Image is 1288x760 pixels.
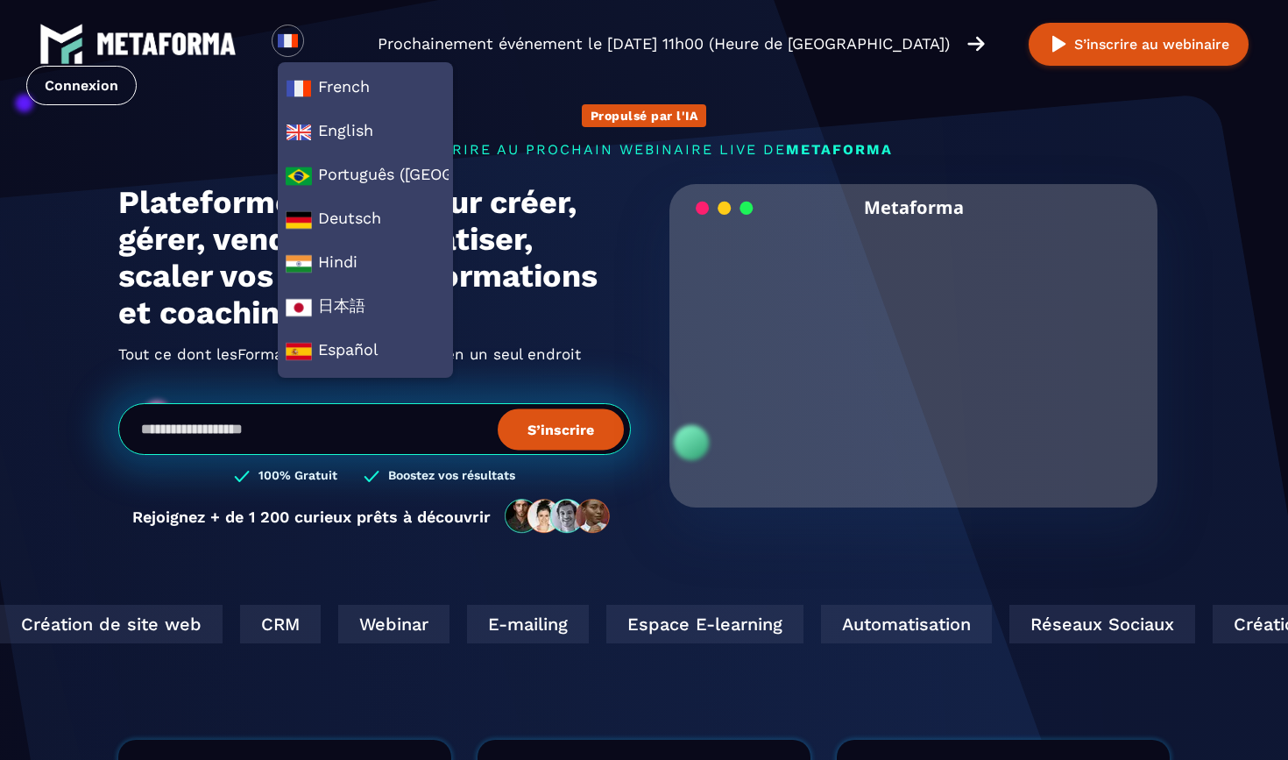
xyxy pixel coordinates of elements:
p: Prochainement événement le [DATE] 11h00 (Heure de [GEOGRAPHIC_DATA]) [378,32,950,56]
img: es [286,338,312,365]
img: logo [39,22,83,66]
span: English [286,119,445,146]
span: Español [286,338,445,365]
h2: Metaforma [864,184,964,231]
span: Hindi [286,251,445,277]
span: Português ([GEOGRAPHIC_DATA]) [286,163,445,189]
video: Your browser does not support the video tag. [683,231,1144,461]
input: Search for option [319,33,332,54]
span: Formateur/Trices [237,340,362,368]
img: hi [286,251,312,277]
p: s'inscrire au prochain webinaire live de [118,141,1170,158]
span: METAFORMA [786,141,893,158]
div: CRM [238,605,319,643]
img: loading [696,200,754,217]
div: Search for option [304,25,347,63]
h3: 100% Gratuit [258,468,337,485]
a: Connexion [26,66,137,105]
div: Réseaux Sociaux [1008,605,1193,643]
div: Espace E-learning [605,605,802,643]
span: 日本語 [286,295,445,321]
button: S’inscrire [498,408,624,450]
span: Deutsch [286,207,445,233]
div: Webinar [336,605,448,643]
img: fr [277,30,299,52]
img: community-people [499,498,617,535]
h3: Boostez vos résultats [388,468,515,485]
img: a0 [286,163,312,189]
p: Rejoignez + de 1 200 curieux prêts à découvrir [132,508,491,526]
h1: Plateforme pour créer, gérer, vendre, automatiser, scaler vos services, formations et coachings. [118,184,631,331]
img: ja [286,295,312,321]
div: E-mailing [465,605,587,643]
img: logo [96,32,237,55]
img: checked [364,468,379,485]
div: Automatisation [819,605,990,643]
button: S’inscrire au webinaire [1029,23,1249,66]
img: checked [234,468,250,485]
img: de [286,207,312,233]
span: French [286,75,445,102]
h2: Tout ce dont les ont besoin en un seul endroit [118,340,631,368]
img: fr [286,75,312,102]
img: en [286,119,312,146]
img: play [1048,33,1070,55]
img: arrow-right [967,34,985,53]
